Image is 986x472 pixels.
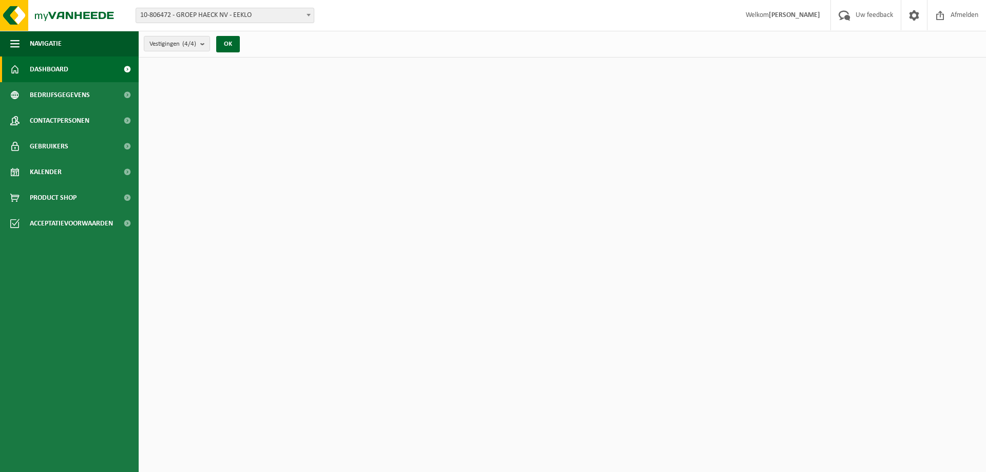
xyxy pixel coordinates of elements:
[149,36,196,52] span: Vestigingen
[30,134,68,159] span: Gebruikers
[769,11,820,19] strong: [PERSON_NAME]
[136,8,314,23] span: 10-806472 - GROEP HAECK NV - EEKLO
[144,36,210,51] button: Vestigingen(4/4)
[30,211,113,236] span: Acceptatievoorwaarden
[182,41,196,47] count: (4/4)
[30,82,90,108] span: Bedrijfsgegevens
[30,159,62,185] span: Kalender
[30,56,68,82] span: Dashboard
[30,185,77,211] span: Product Shop
[216,36,240,52] button: OK
[30,108,89,134] span: Contactpersonen
[30,31,62,56] span: Navigatie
